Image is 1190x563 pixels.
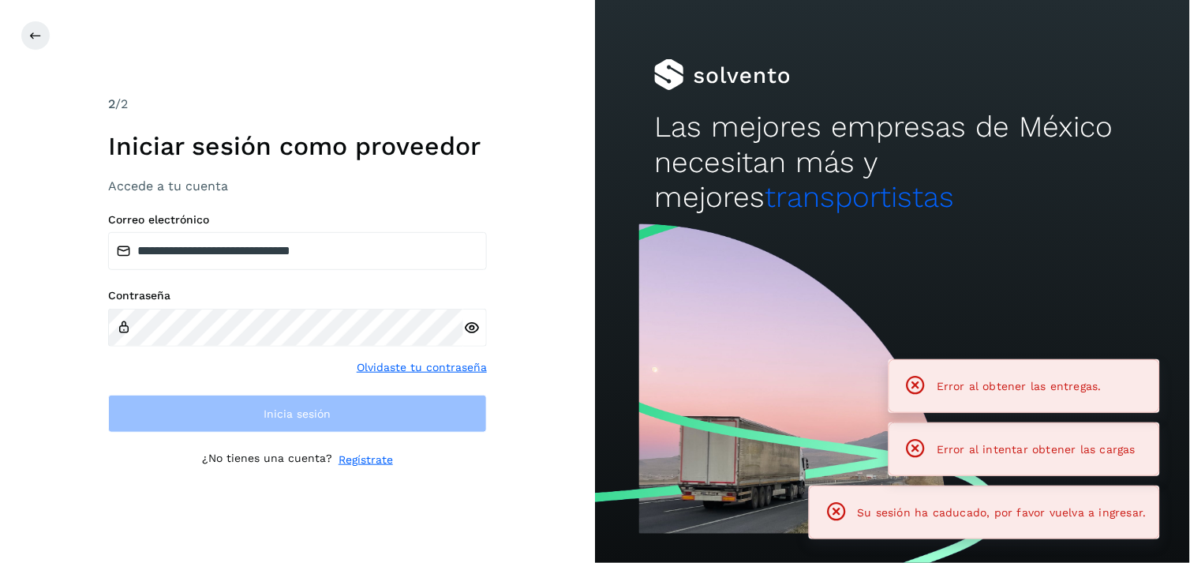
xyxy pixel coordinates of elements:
[937,380,1102,392] span: Error al obtener las entregas.
[108,178,487,193] h3: Accede a tu cuenta
[339,452,393,468] a: Regístrate
[108,96,115,111] span: 2
[264,408,331,419] span: Inicia sesión
[108,395,487,433] button: Inicia sesión
[108,95,487,114] div: /2
[202,452,332,468] p: ¿No tienes una cuenta?
[858,506,1147,519] span: Su sesión ha caducado, por favor vuelva a ingresar.
[108,213,487,227] label: Correo electrónico
[357,359,487,376] a: Olvidaste tu contraseña
[765,180,954,214] span: transportistas
[108,131,487,161] h1: Iniciar sesión como proveedor
[937,443,1136,456] span: Error al intentar obtener las cargas
[654,110,1130,215] h2: Las mejores empresas de México necesitan más y mejores
[108,289,487,302] label: Contraseña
